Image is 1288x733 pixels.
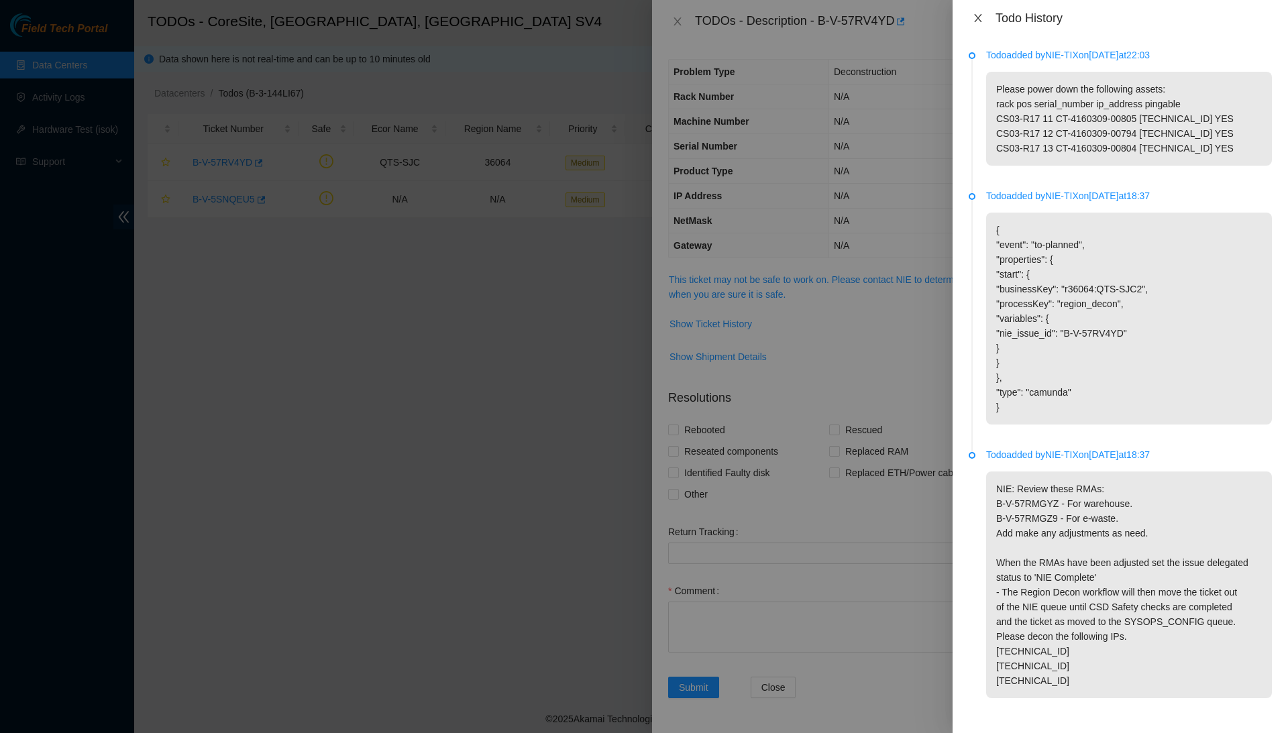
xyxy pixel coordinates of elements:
p: Todo added by NIE-TIX on [DATE] at 18:37 [986,447,1272,462]
p: NIE: Review these RMAs: B-V-57RMGYZ - For warehouse. B-V-57RMGZ9 - For e-waste. Add make any adju... [986,471,1272,698]
p: Todo added by NIE-TIX on [DATE] at 22:03 [986,48,1272,62]
p: Todo added by NIE-TIX on [DATE] at 18:37 [986,188,1272,203]
p: { "event": "to-planned", "properties": { "start": { "businessKey": "r36064:QTS-SJC2", "processKey... [986,213,1272,425]
p: Please power down the following assets: rack pos serial_number ip_address pingable CS03-R17 11 CT... [986,72,1272,166]
span: close [973,13,983,23]
button: Close [969,12,987,25]
div: Todo History [996,11,1272,25]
